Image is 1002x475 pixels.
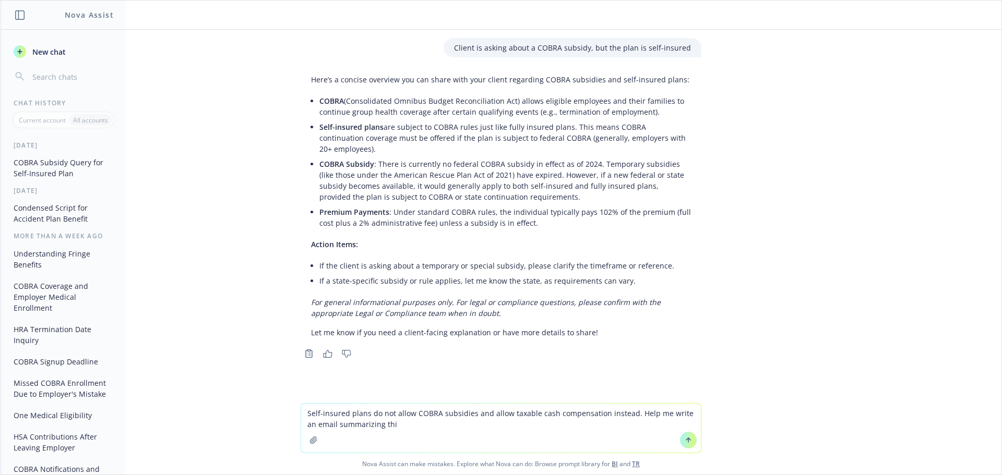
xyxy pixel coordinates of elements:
[319,122,384,132] span: Self-insured plans
[319,204,691,230] li: : Under standard COBRA rules, the individual typically pays 102% of the premium (full cost plus a...
[19,116,66,125] p: Current account
[301,404,701,453] textarea: Self-insured plans do not allow COBRA subsidies and allow taxable cash compensation instead. Help...
[319,96,344,106] span: COBRA
[30,46,66,57] span: New chat
[9,353,117,370] button: COBRA Signup Deadline
[9,245,117,273] button: Understanding Fringe Benefits
[1,186,126,195] div: [DATE]
[9,277,117,316] button: COBRA Coverage and Employer Medical Enrollment
[9,321,117,349] button: HRA Termination Date Inquiry
[1,232,126,240] div: More than a week ago
[319,273,691,288] li: If a state-specific subsidy or rule applies, let me know the state, as requirements can vary.
[311,327,691,338] p: Let me know if you need a client-facing explanation or have more details to share!
[9,428,117,456] button: HSA Contributions After Leaving Employer
[319,258,691,273] li: If the client is asking about a temporary or special subsidy, please clarify the timeframe or ref...
[5,453,997,474] span: Nova Assist can make mistakes. Explore what Nova can do: Browse prompt library for and
[319,93,691,119] li: (Consolidated Omnibus Budget Reconciliation Act) allows eligible employees and their families to ...
[338,346,355,361] button: Thumbs down
[454,42,691,53] p: Client is asking about a COBRA subsidy, but the plan is self-insured
[9,42,117,61] button: New chat
[319,207,389,217] span: Premium Payments
[319,119,691,156] li: are subject to COBRA rules just like fully insured plans. This means COBRA continuation coverage ...
[1,141,126,150] div: [DATE]
[632,459,640,468] a: TR
[319,159,374,169] span: COBRA Subsidy
[311,239,358,249] span: Action Items:
[9,407,117,424] button: One Medical Eligibility
[319,156,691,204] li: : There is currently no federal COBRA subsidy in effect as of 2024. Temporary subsidies (like tho...
[1,99,126,107] div: Chat History
[304,349,314,358] svg: Copy to clipboard
[9,154,117,182] button: COBRA Subsidy Query for Self-Insured Plan
[311,74,691,85] p: Here’s a concise overview you can share with your client regarding COBRA subsidies and self-insur...
[9,374,117,403] button: Missed COBRA Enrollment Due to Employer's Mistake
[311,297,661,318] em: For general informational purposes only. For legal or compliance questions, please confirm with t...
[73,116,108,125] p: All accounts
[30,69,113,84] input: Search chats
[9,199,117,227] button: Condensed Script for Accident Plan Benefit
[612,459,618,468] a: BI
[65,9,114,20] h1: Nova Assist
